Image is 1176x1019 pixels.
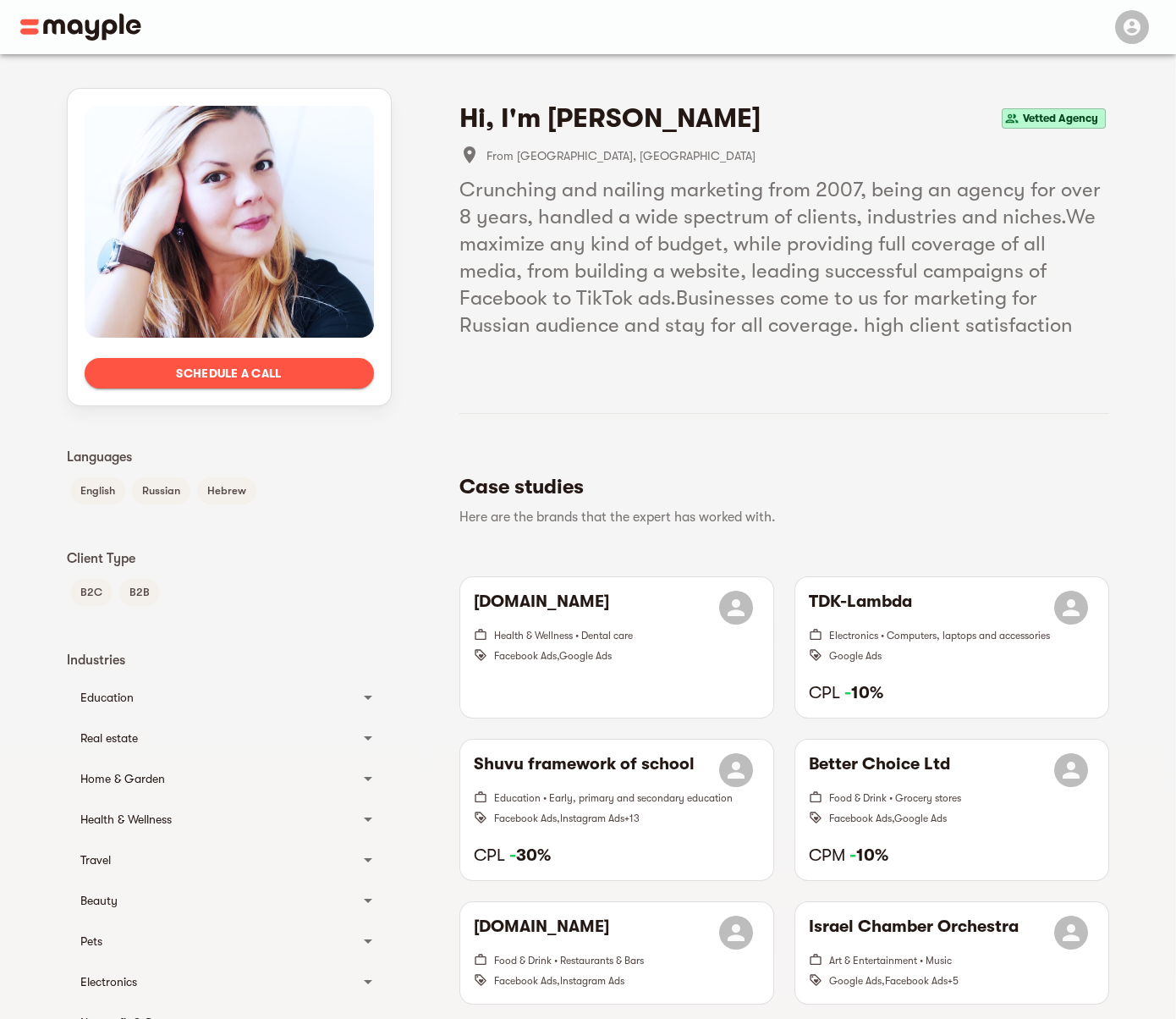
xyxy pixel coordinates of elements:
[70,481,125,501] span: English
[494,630,633,642] span: Health & Wellness • Dental care
[809,682,1095,704] h6: CPL
[67,758,392,799] div: Home & Garden
[809,753,950,787] h6: Better Choice Ltd
[844,683,851,702] span: -
[67,447,392,467] p: Languages
[559,650,612,662] span: Google Ads
[474,753,695,787] h6: Shuvu framework of school
[829,975,885,987] span: Google Ads ,
[1105,19,1156,32] span: Menu
[80,768,348,789] div: Home & Garden
[829,630,1050,642] span: Electronics • Computers, laptops and accessories
[486,146,1109,166] span: From [GEOGRAPHIC_DATA], [GEOGRAPHIC_DATA]
[20,14,141,41] img: Main logo
[80,850,348,870] div: Travel
[560,975,624,987] span: Instagram Ads
[67,921,392,961] div: Pets
[809,916,1019,950] h6: Israel Chamber Orchestra
[1016,108,1105,129] span: Vetted Agency
[80,687,348,708] div: Education
[67,677,392,718] div: Education
[67,799,392,840] div: Health & Wellness
[795,740,1108,880] button: Better Choice LtdFood & Drink • Grocery storesFacebook Ads,Google AdsCPM -10%
[70,582,113,603] span: B2C
[509,845,516,865] span: -
[829,812,894,824] span: Facebook Ads ,
[494,792,733,804] span: Education • Early, primary and secondary education
[460,740,773,880] button: Shuvu framework of schoolEducation • Early, primary and secondary educationFacebook Ads,Instagram...
[795,577,1108,718] button: TDK-LambdaElectronics • Computers, laptops and accessoriesGoogle AdsCPL -10%
[459,473,1096,500] h5: Case studies
[509,845,551,865] strong: 30%
[829,792,961,804] span: Food & Drink • Grocery stores
[849,845,856,865] span: -
[67,718,392,758] div: Real estate
[197,481,256,501] span: Hebrew
[459,507,1096,527] p: Here are the brands that the expert has worked with.
[809,591,912,625] h6: TDK-Lambda
[67,880,392,921] div: Beauty
[885,975,948,987] span: Facebook Ads
[494,975,560,987] span: Facebook Ads ,
[894,812,947,824] span: Google Ads
[80,972,348,992] div: Electronics
[459,176,1109,339] h5: Crunching and nailing marketing from 2007, being an agency for over 8 years, handled a wide spect...
[948,975,959,987] span: + 5
[474,845,760,867] h6: CPL
[80,728,348,748] div: Real estate
[460,902,773,1004] button: [DOMAIN_NAME]Food & Drink • Restaurants & BarsFacebook Ads,Instagram Ads
[844,683,883,702] strong: 10%
[67,840,392,880] div: Travel
[474,916,609,950] h6: [DOMAIN_NAME]
[624,812,640,824] span: + 13
[98,363,360,383] span: Schedule a call
[132,481,190,501] span: Russian
[119,582,160,603] span: B2B
[829,650,882,662] span: Google Ads
[80,890,348,911] div: Beauty
[494,650,559,662] span: Facebook Ads ,
[67,961,392,1002] div: Electronics
[560,812,624,824] span: Instagram Ads
[459,102,761,135] h4: Hi, I'm [PERSON_NAME]
[67,548,392,569] p: Client Type
[85,358,374,388] button: Schedule a call
[80,931,348,951] div: Pets
[809,845,1095,867] h6: CPM
[494,812,560,824] span: Facebook Ads ,
[849,845,888,865] strong: 10%
[80,809,348,829] div: Health & Wellness
[795,902,1108,1004] button: Israel Chamber OrchestraArt & Entertainment • MusicGoogle Ads,Facebook Ads+5
[460,577,773,718] button: [DOMAIN_NAME]Health & Wellness • Dental careFacebook Ads,Google Ads
[67,650,392,670] p: Industries
[829,955,952,967] span: Art & Entertainment • Music
[494,955,644,967] span: Food & Drink • Restaurants & Bars
[474,591,609,625] h6: [DOMAIN_NAME]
